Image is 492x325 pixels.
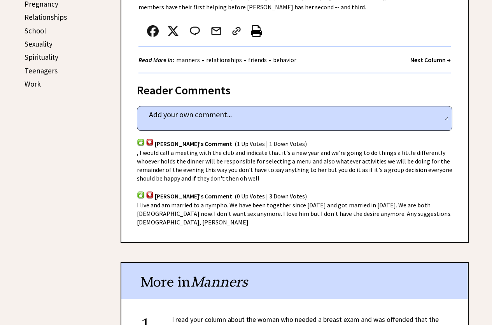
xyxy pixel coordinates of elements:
a: relationships [204,56,244,64]
a: friends [246,56,269,64]
a: behavior [271,56,298,64]
img: link_02.png [231,25,242,37]
div: • • • [138,55,298,65]
a: Spirituality [25,52,58,62]
span: (1 Up Votes | 1 Down Votes) [235,140,307,148]
span: [PERSON_NAME]'s Comment [155,193,232,200]
span: (0 Up Votes | 3 Down Votes) [235,193,307,200]
span: [PERSON_NAME]'s Comment [155,140,232,148]
img: votdown.png [146,139,154,146]
img: votup.png [137,139,145,146]
strong: Read More In: [138,56,174,64]
span: , I would call a meeting with the club and indicate that it's a new year and we're going to do th... [137,149,452,182]
a: Teenagers [25,66,58,75]
a: Relationships [25,12,67,22]
span: Manners [191,273,248,290]
a: School [25,26,46,35]
img: printer%20icon.png [251,25,262,37]
img: facebook.png [147,25,159,37]
img: message_round%202.png [188,25,201,37]
span: I live and am married to a nympho. We have been together since [DATE] and got married in [DATE]. ... [137,201,452,226]
a: Next Column → [410,56,451,64]
img: x_small.png [167,25,179,37]
img: votup.png [137,191,145,198]
img: votdown.png [146,191,154,198]
a: Sexuality [25,39,53,49]
div: Reader Comments [137,82,452,94]
a: Work [25,79,41,89]
img: mail.png [210,25,222,37]
a: manners [174,56,202,64]
div: More in [121,263,468,299]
